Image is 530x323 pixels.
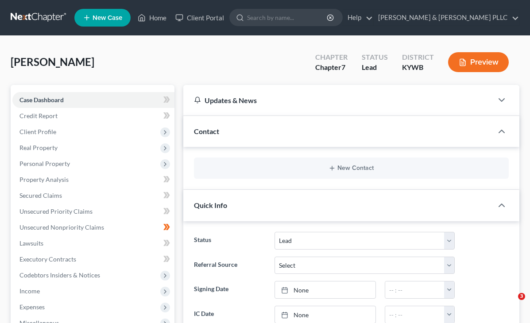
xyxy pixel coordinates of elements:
span: Real Property [19,144,58,151]
span: Income [19,287,40,295]
div: Lead [362,62,388,73]
span: New Case [93,15,122,21]
span: Secured Claims [19,192,62,199]
input: Search by name... [247,9,328,26]
span: [PERSON_NAME] [11,55,94,68]
a: None [275,281,375,298]
a: [PERSON_NAME] & [PERSON_NAME] PLLC [374,10,519,26]
a: Property Analysis [12,172,174,188]
a: Unsecured Nonpriority Claims [12,219,174,235]
div: Updates & News [194,96,482,105]
a: Lawsuits [12,235,174,251]
iframe: Intercom live chat [500,293,521,314]
span: Client Profile [19,128,56,135]
input: -- : -- [385,306,445,323]
span: Personal Property [19,160,70,167]
a: Home [133,10,171,26]
div: KYWB [402,62,434,73]
button: New Contact [201,165,502,172]
label: Referral Source [190,257,271,274]
div: District [402,52,434,62]
span: Unsecured Nonpriority Claims [19,223,104,231]
span: Property Analysis [19,176,69,183]
span: Quick Info [194,201,227,209]
span: Expenses [19,303,45,311]
span: Contact [194,127,219,135]
div: Status [362,52,388,62]
span: Unsecured Priority Claims [19,208,93,215]
a: Client Portal [171,10,228,26]
a: None [275,306,375,323]
a: Help [343,10,373,26]
input: -- : -- [385,281,445,298]
button: Preview [448,52,509,72]
label: Status [190,232,271,250]
a: Secured Claims [12,188,174,204]
label: Signing Date [190,281,271,299]
span: Codebtors Insiders & Notices [19,271,100,279]
a: Executory Contracts [12,251,174,267]
a: Unsecured Priority Claims [12,204,174,219]
span: Lawsuits [19,239,43,247]
div: Chapter [315,62,348,73]
a: Case Dashboard [12,92,174,108]
span: Credit Report [19,112,58,119]
span: 3 [518,293,525,300]
a: Credit Report [12,108,174,124]
div: Chapter [315,52,348,62]
span: Case Dashboard [19,96,64,104]
span: 7 [341,63,345,71]
span: Executory Contracts [19,255,76,263]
